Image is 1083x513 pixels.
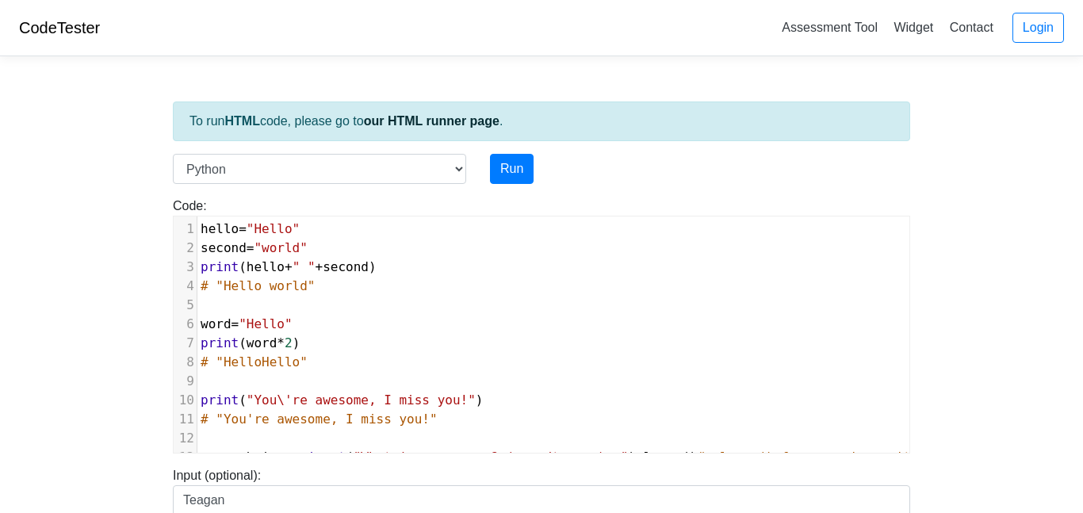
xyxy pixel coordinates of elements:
a: CodeTester [19,19,100,36]
span: + [316,259,323,274]
span: print [201,392,239,408]
div: 9 [174,372,197,391]
div: 10 [174,391,197,410]
div: 7 [174,334,197,353]
span: " " [293,259,316,274]
button: Run [490,154,534,184]
span: = [232,316,239,331]
span: print [201,259,239,274]
span: = [247,240,254,255]
span: 2 [285,335,293,350]
span: # .lower() for case-insensitive comparison [697,450,1018,465]
div: 5 [174,296,197,315]
span: print [201,335,239,350]
span: hello [201,221,239,236]
span: + [285,259,293,274]
div: 1 [174,220,197,239]
a: Contact [943,14,1000,40]
a: our HTML runner page [364,114,499,128]
span: second [201,240,247,255]
div: 4 [174,277,197,296]
span: # "You're awesome, I miss you!" [201,412,438,427]
span: = [293,450,300,465]
div: Code: [161,197,922,454]
span: "world" [254,240,307,255]
div: 2 [174,239,197,258]
span: "You\'re awesome, I miss you!" [247,392,476,408]
span: word [247,335,277,350]
a: Widget [887,14,939,40]
strong: HTML [224,114,259,128]
span: "Hello" [247,221,300,236]
span: ( ) [201,259,377,274]
div: 3 [174,258,197,277]
span: hello [247,259,285,274]
span: ( ). () [201,450,1018,465]
span: second [323,259,369,274]
div: To run code, please go to . [173,101,910,141]
span: # "Hello world" [201,278,316,293]
span: word [201,316,232,331]
a: Assessment Tool [775,14,884,40]
span: ( ) [201,335,300,350]
span: = [239,221,247,236]
span: # "HelloHello" [201,354,308,369]
span: user_choice [201,450,285,465]
div: 8 [174,353,197,372]
span: "What is your name? (esme/teagan): " [354,450,629,465]
span: "Hello" [239,316,292,331]
div: 11 [174,410,197,429]
span: lower [644,450,682,465]
div: 12 [174,429,197,448]
a: Login [1012,13,1064,43]
span: ( ) [201,392,484,408]
span: input [308,450,346,465]
div: 13 [174,448,197,467]
div: 6 [174,315,197,334]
